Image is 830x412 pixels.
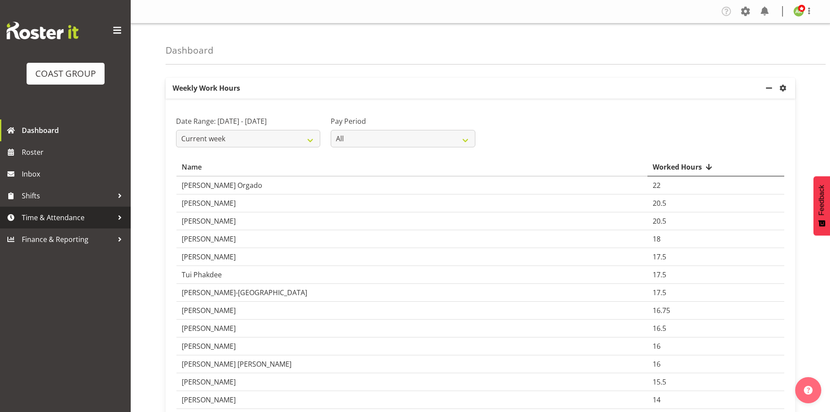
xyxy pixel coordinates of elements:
[22,124,126,137] span: Dashboard
[166,45,213,55] h4: Dashboard
[22,167,126,180] span: Inbox
[22,211,113,224] span: Time & Attendance
[35,67,96,80] div: COAST GROUP
[22,146,126,159] span: Roster
[804,386,813,395] img: help-xxl-2.png
[22,233,113,246] span: Finance & Reporting
[813,176,830,235] button: Feedback - Show survey
[22,189,113,202] span: Shifts
[793,6,804,17] img: angela-kerrigan9606.jpg
[7,22,78,39] img: Rosterit website logo
[818,185,826,215] span: Feedback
